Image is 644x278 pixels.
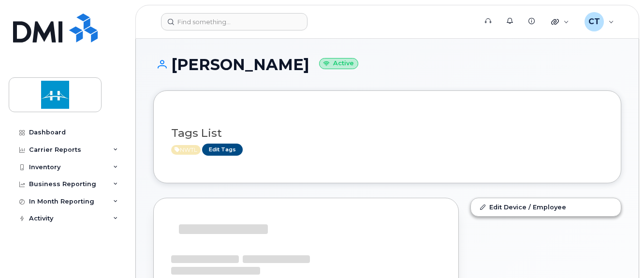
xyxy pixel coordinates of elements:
[171,145,201,155] span: Active
[153,56,621,73] h1: [PERSON_NAME]
[319,58,358,69] small: Active
[202,144,243,156] a: Edit Tags
[171,127,603,139] h3: Tags List
[471,198,621,216] a: Edit Device / Employee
